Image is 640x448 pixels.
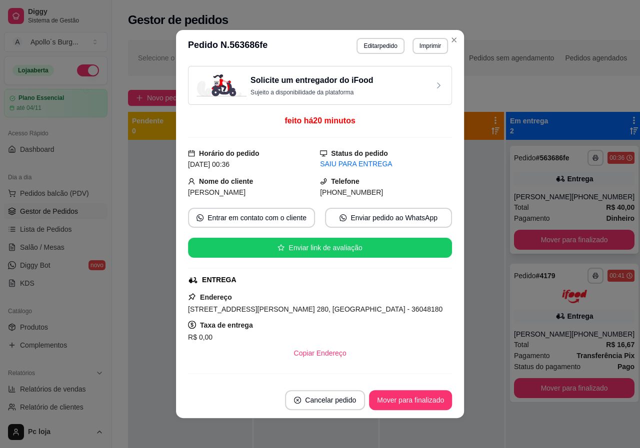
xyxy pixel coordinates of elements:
button: close-circleCancelar pedido [285,390,365,410]
span: user [188,178,195,185]
span: [STREET_ADDRESS][PERSON_NAME] 280, [GEOGRAPHIC_DATA] - 36048180 [188,305,442,313]
span: star [277,244,284,251]
button: Editarpedido [356,38,404,54]
span: [DATE] 00:36 [188,160,229,168]
h3: Pedido N. 563686fe [188,38,267,54]
span: pushpin [188,293,196,301]
span: dollar [188,321,196,329]
strong: Endereço [200,293,232,301]
button: Mover para finalizado [369,390,452,410]
span: desktop [320,150,327,157]
button: Close [446,32,462,48]
strong: Horário do pedido [199,149,259,157]
span: [PERSON_NAME] [188,188,245,196]
div: SAIU PARA ENTREGA [320,159,452,169]
div: ENTREGA [202,275,236,285]
span: [PHONE_NUMBER] [320,188,383,196]
span: feito há 20 minutos [284,116,355,125]
p: Sujeito a disponibilidade da plataforma [250,88,373,96]
strong: Taxa de entrega [200,321,253,329]
button: Imprimir [412,38,448,54]
button: Copiar Endereço [285,343,354,363]
strong: Status do pedido [331,149,388,157]
span: phone [320,178,327,185]
span: close-circle [294,397,301,404]
button: whats-appEnviar pedido ao WhatsApp [325,208,452,228]
strong: Nome do cliente [199,177,253,185]
span: whats-app [339,214,346,221]
img: delivery-image [196,74,246,96]
h3: Solicite um entregador do iFood [250,74,373,86]
strong: Telefone [331,177,359,185]
span: R$ 0,00 [188,333,212,341]
span: calendar [188,150,195,157]
span: whats-app [196,214,203,221]
button: whats-appEntrar em contato com o cliente [188,208,315,228]
button: starEnviar link de avaliação [188,238,452,258]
